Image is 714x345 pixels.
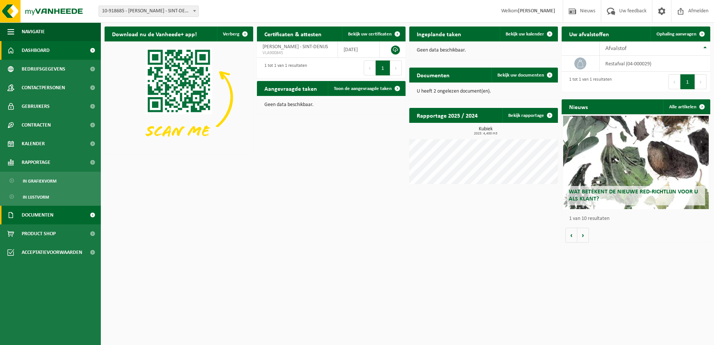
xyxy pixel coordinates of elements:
a: Bekijk uw documenten [491,68,557,83]
button: Previous [364,60,376,75]
span: Contactpersonen [22,78,65,97]
span: In grafiekvorm [23,174,56,188]
h2: Nieuws [562,99,595,114]
h2: Download nu de Vanheede+ app! [105,27,204,41]
a: In grafiekvorm [2,174,99,188]
span: Dashboard [22,41,50,60]
td: [DATE] [338,41,380,58]
a: Toon de aangevraagde taken [328,81,405,96]
span: Bekijk uw documenten [497,73,544,78]
span: VLA900845 [263,50,332,56]
span: Toon de aangevraagde taken [334,86,392,91]
p: U heeft 2 ongelezen document(en). [417,89,550,94]
h2: Certificaten & attesten [257,27,329,41]
span: Documenten [22,206,53,224]
img: Download de VHEPlus App [105,41,253,153]
h3: Kubiek [413,127,558,136]
h2: Uw afvalstoffen [562,27,617,41]
span: [PERSON_NAME] - SINT-DENIJS [263,44,328,50]
h2: Rapportage 2025 / 2024 [409,108,485,122]
span: In lijstvorm [23,190,49,204]
span: Bekijk uw kalender [506,32,544,37]
a: Wat betekent de nieuwe RED-richtlijn voor u als klant? [563,116,709,209]
span: Navigatie [22,22,45,41]
span: Wat betekent de nieuwe RED-richtlijn voor u als klant? [569,189,698,202]
span: Ophaling aanvragen [656,32,696,37]
h2: Documenten [409,68,457,82]
span: Bedrijfsgegevens [22,60,65,78]
span: 10-918685 - DECOCK NICK - SINT-DENIJS [99,6,198,16]
span: Gebruikers [22,97,50,116]
h2: Aangevraagde taken [257,81,325,96]
span: Acceptatievoorwaarden [22,243,82,262]
a: Ophaling aanvragen [651,27,710,41]
button: 1 [376,60,390,75]
span: Product Shop [22,224,56,243]
div: 1 tot 1 van 1 resultaten [565,74,612,90]
button: Verberg [217,27,252,41]
span: Bekijk uw certificaten [348,32,392,37]
a: Alle artikelen [663,99,710,114]
p: Geen data beschikbaar. [264,102,398,108]
strong: [PERSON_NAME] [518,8,555,14]
p: 1 van 10 resultaten [569,216,707,221]
a: Bekijk uw certificaten [342,27,405,41]
a: Bekijk uw kalender [500,27,557,41]
button: Volgende [577,228,589,243]
a: Bekijk rapportage [502,108,557,123]
button: Next [695,74,707,89]
button: Previous [668,74,680,89]
button: Vorige [565,228,577,243]
td: restafval (04-000029) [600,56,710,72]
span: 2025: 4,400 m3 [413,132,558,136]
span: Afvalstof [605,46,627,52]
p: Geen data beschikbaar. [417,48,550,53]
span: Rapportage [22,153,50,172]
span: Verberg [223,32,239,37]
a: In lijstvorm [2,190,99,204]
div: 1 tot 1 van 1 resultaten [261,60,307,76]
button: Next [390,60,402,75]
button: 1 [680,74,695,89]
span: Kalender [22,134,45,153]
h2: Ingeplande taken [409,27,469,41]
span: 10-918685 - DECOCK NICK - SINT-DENIJS [99,6,199,17]
span: Contracten [22,116,51,134]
